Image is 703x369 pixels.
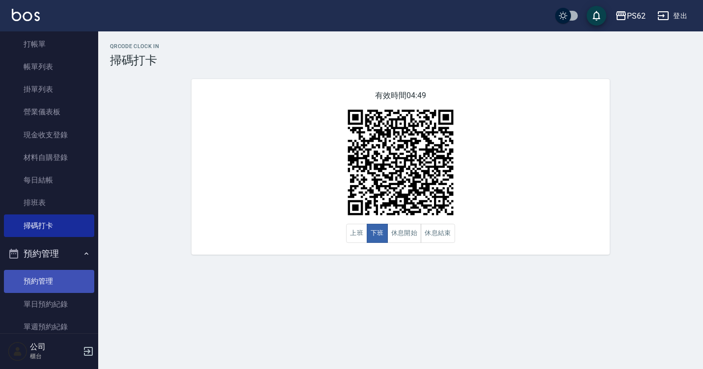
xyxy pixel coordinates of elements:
a: 掃碼打卡 [4,214,94,237]
button: 休息結束 [421,224,455,243]
img: Person [8,342,27,361]
a: 排班表 [4,191,94,214]
h5: 公司 [30,342,80,352]
a: 單週預約紀錄 [4,316,94,338]
a: 材料自購登錄 [4,146,94,169]
h2: QRcode Clock In [110,43,691,50]
div: 有效時間 04:49 [191,79,610,255]
img: Logo [12,9,40,21]
div: PS62 [627,10,646,22]
button: 下班 [367,224,388,243]
a: 每日結帳 [4,169,94,191]
p: 櫃台 [30,352,80,361]
button: 休息開始 [387,224,422,243]
a: 營業儀表板 [4,101,94,123]
a: 掛單列表 [4,78,94,101]
button: PS62 [611,6,649,26]
a: 單日預約紀錄 [4,293,94,316]
button: 上班 [346,224,367,243]
button: 登出 [653,7,691,25]
h3: 掃碼打卡 [110,53,691,67]
a: 預約管理 [4,270,94,292]
button: 預約管理 [4,241,94,266]
button: save [587,6,606,26]
a: 現金收支登錄 [4,124,94,146]
a: 帳單列表 [4,55,94,78]
a: 打帳單 [4,33,94,55]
